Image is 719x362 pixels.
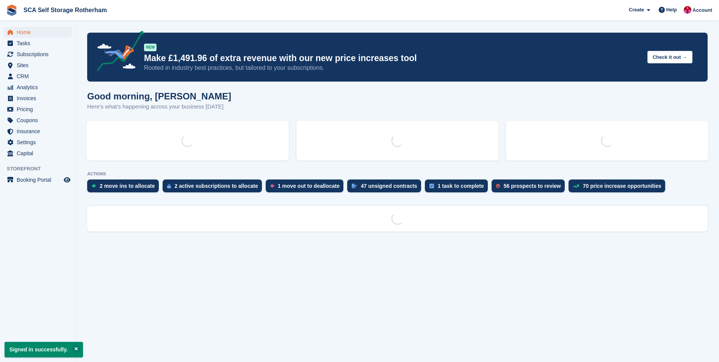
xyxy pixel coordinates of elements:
[163,179,266,196] a: 2 active subscriptions to allocate
[17,126,62,137] span: Insurance
[87,91,231,101] h1: Good morning, [PERSON_NAME]
[4,60,72,71] a: menu
[573,184,579,188] img: price_increase_opportunities-93ffe204e8149a01c8c9dc8f82e8f89637d9d84a8eef4429ea346261dce0b2c0.svg
[429,184,434,188] img: task-75834270c22a3079a89374b754ae025e5fb1db73e45f91037f5363f120a921f8.svg
[4,126,72,137] a: menu
[144,53,641,64] p: Make £1,491.96 of extra revenue with our new price increases tool
[4,137,72,148] a: menu
[17,93,62,104] span: Invoices
[17,175,62,185] span: Booking Portal
[692,6,712,14] span: Account
[4,93,72,104] a: menu
[4,148,72,159] a: menu
[144,44,157,51] div: NEW
[92,184,96,188] img: move_ins_to_allocate_icon-fdf77a2bb77ea45bf5b3d319d69a93e2d87916cf1d5bf7949dd705db3b84f3ca.svg
[4,27,72,38] a: menu
[17,115,62,126] span: Coupons
[504,183,561,189] div: 56 prospects to review
[4,175,72,185] a: menu
[17,137,62,148] span: Settings
[20,4,110,16] a: SCA Self Storage Rotherham
[87,102,231,111] p: Here's what's happening across your business [DATE]
[17,49,62,60] span: Subscriptions
[17,38,62,49] span: Tasks
[4,71,72,82] a: menu
[496,184,500,188] img: prospect-51fa495bee0391a8d652442698ab0144808aea92771e9ea1ae160a38d050c398.svg
[91,31,144,74] img: price-adjustments-announcement-icon-8257ccfd72463d97f412b2fc003d46551f7dbcb40ab6d574587a9cd5c0d94...
[167,184,171,189] img: active_subscription_to_allocate_icon-d502201f5373d7db506a760aba3b589e785aa758c864c3986d89f69b8ff3...
[6,5,17,16] img: stora-icon-8386f47178a22dfd0bd8f6a31ec36ba5ce8667c1dd55bd0f319d3a0aa187defe.svg
[100,183,155,189] div: 2 move ins to allocate
[17,60,62,71] span: Sites
[4,82,72,93] a: menu
[4,115,72,126] a: menu
[63,175,72,184] a: Preview store
[17,27,62,38] span: Home
[492,179,569,196] a: 56 prospects to review
[4,104,72,115] a: menu
[87,179,163,196] a: 2 move ins to allocate
[17,104,62,115] span: Pricing
[629,6,644,14] span: Create
[684,6,691,14] img: Thomas Webb
[17,82,62,93] span: Analytics
[438,183,484,189] div: 1 task to complete
[425,179,492,196] a: 1 task to complete
[17,148,62,159] span: Capital
[352,184,357,188] img: contract_signature_icon-13c848040528278c33f63329250d36e43548de30e8caae1d1a13099fd9432cc5.svg
[647,51,692,63] button: Check it out →
[278,183,340,189] div: 1 move out to deallocate
[175,183,258,189] div: 2 active subscriptions to allocate
[569,179,669,196] a: 70 price increase opportunities
[583,183,661,189] div: 70 price increase opportunities
[17,71,62,82] span: CRM
[266,179,347,196] a: 1 move out to deallocate
[666,6,677,14] span: Help
[347,179,425,196] a: 47 unsigned contracts
[5,342,83,357] p: Signed in successfully.
[270,184,274,188] img: move_outs_to_deallocate_icon-f764333ba52eb49d3ac5e1228854f67142a1ed5810a6f6cc68b1a99e826820c5.svg
[144,64,641,72] p: Rooted in industry best practices, but tailored to your subscriptions.
[7,165,75,173] span: Storefront
[87,172,708,176] p: ACTIONS
[361,183,417,189] div: 47 unsigned contracts
[4,38,72,49] a: menu
[4,49,72,60] a: menu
